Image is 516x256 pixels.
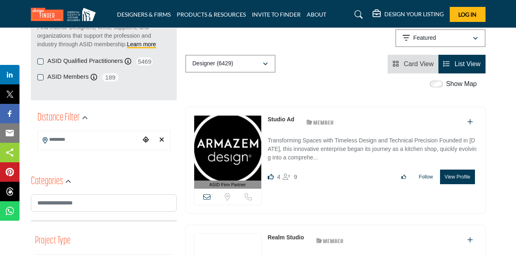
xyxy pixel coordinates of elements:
[31,194,177,212] input: Search Category
[117,11,171,18] a: DESIGNERS & FIRMS
[268,233,304,242] p: Realm Studio
[37,23,170,49] p: Find Interior Designers, firms, suppliers, and organizations that support the profession and indu...
[404,60,434,67] span: Card View
[268,131,477,163] a: Transforming Spaces with Timeless Design and Technical Precision Founded in [DATE], this innovati...
[48,56,123,66] label: ASID Qualified Practitioners
[177,11,246,18] a: PRODUCTS & RESOURCES
[268,234,304,241] a: Realm Studio
[37,111,80,125] h2: Distance Filter
[392,60,434,67] a: View Card
[140,131,152,149] div: Choose your current location
[156,131,167,149] div: Clear search location
[455,60,481,67] span: List View
[101,72,119,82] span: 189
[209,181,246,188] span: ASID Firm Partner
[388,55,438,73] li: Card View
[48,72,89,82] label: ASID Members
[38,132,140,148] input: Search Location
[37,58,43,65] input: ASID Qualified Practitioners checkbox
[373,10,444,19] div: DESIGN YOUR LISTING
[31,174,63,189] h2: Categories
[307,11,326,18] a: ABOUT
[443,60,480,67] a: View List
[194,116,261,181] img: Studio Ad
[384,11,444,18] h5: DESIGN YOUR LISTING
[450,7,486,22] button: Log In
[467,237,473,243] a: Add To List
[135,56,154,67] span: 5469
[268,115,295,124] p: Studio Ad
[127,41,156,47] a: Learn more
[467,118,473,125] a: Add To List
[193,60,233,68] p: Designer (6429)
[31,8,100,21] img: Site Logo
[446,79,477,89] label: Show Map
[268,136,477,163] p: Transforming Spaces with Timeless Design and Technical Precision Founded in [DATE], this innovati...
[458,11,477,18] span: Log In
[440,170,475,184] button: View Profile
[312,235,348,245] img: ASID Members Badge Icon
[413,34,436,42] p: Featured
[438,55,485,73] li: List View
[35,233,71,249] button: Project Type
[294,173,297,180] span: 9
[268,116,295,123] a: Studio Ad
[37,74,43,80] input: ASID Members checkbox
[347,8,368,21] a: Search
[268,174,274,180] i: Likes
[277,173,280,180] span: 4
[302,117,338,127] img: ASID Members Badge Icon
[252,11,301,18] a: INVITE TO FINDER
[185,55,275,73] button: Designer (6429)
[395,29,486,47] button: Featured
[396,170,412,184] button: Like listing
[194,116,261,189] a: ASID Firm Partner
[283,172,297,182] div: Followers
[414,170,438,184] button: Follow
